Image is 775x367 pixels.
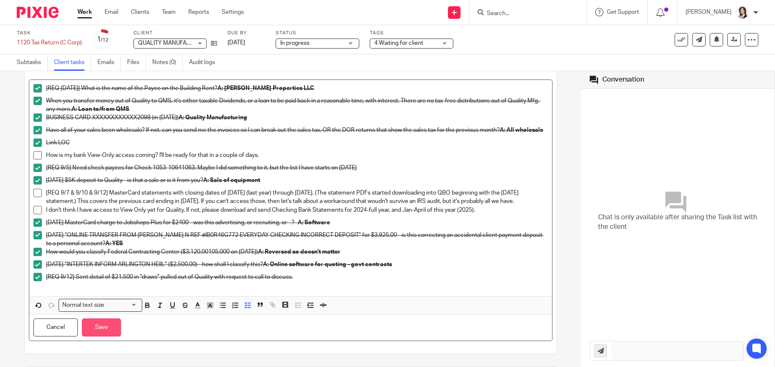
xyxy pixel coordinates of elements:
[133,30,217,36] label: Client
[77,8,92,16] a: Work
[105,8,118,16] a: Email
[217,85,314,91] strong: A: [PERSON_NAME] Properties LLC
[127,54,146,71] a: Files
[46,164,548,172] p: [REQ 9/5] Need check payees for Check 1053- 1063. Maybe I did something to it, but the list I hav...
[162,8,176,16] a: Team
[46,260,548,269] p: [DATE] "INTERTEK INFORM ARLINGTON HEIIL" ($2,500.00) - how shall I classify this?
[46,231,548,248] p: [DATE] "ONLINE TRANSFER FROM [PERSON_NAME] N REF #IB0R46G772 EVERYDAY CHECKING INCORRECT DEPOSIT"...
[736,6,749,19] img: BW%20Website%203%20-%20square.jpg
[46,218,548,227] p: [DATE] MasterCard charge to Jobshops Plus for $2400 - was this advertising, or recruiting, or - ? -
[105,241,123,246] strong: A: YES
[46,97,548,114] p: When you transfer money out of Quality to QMS, it's either taxable Dividends, or a loan to be pai...
[17,7,59,18] img: Pixie
[602,75,644,84] div: Conversation
[276,30,359,36] label: Status
[188,8,209,16] a: Reports
[222,8,244,16] a: Settings
[46,273,548,281] p: [REQ 9/12] Sent detail of $21,500 in "draws" pulled out of Quality with request to call to discuss.
[17,30,82,36] label: Task
[280,40,309,46] span: In progress
[82,318,121,336] button: Save
[486,10,561,18] input: Search
[72,106,129,112] strong: A: Loan to/from QMS
[59,299,142,312] div: Search for option
[370,30,453,36] label: Tags
[685,8,732,16] p: [PERSON_NAME]
[17,54,48,71] a: Subtasks
[298,220,330,226] strong: A: Software
[46,139,548,147] p: Link LOC
[263,262,392,267] strong: A: Online software for quoting - govt contracts
[46,176,548,185] p: [DATE] $5K deposit to Quality - is that a sale or is it from you?
[46,84,548,92] p: [REQ [DATE]] What is the name of the Payee on the Building Rent?
[258,249,340,255] strong: A: Reversed so doesn't matter
[179,115,247,121] strong: A: Quality Manufacturing
[168,165,182,171] s: 1064
[17,38,82,47] div: 1120 Tax Return (C Corp)
[107,301,137,310] input: Search for option
[54,54,91,71] a: Client tasks
[46,248,548,256] p: How would you classify Federal Contracting Center ($3,120.00105,000 on [DATE])
[46,151,548,159] p: How is my bank View-Only access coming? I'll be ready for that in a couple of days.
[46,113,548,122] p: BUSINESS CARD XXXXXXXXXXXX2098 (in [DATE])
[97,35,108,44] div: 1
[101,38,108,42] small: /12
[46,206,548,214] p: I don't think I have access to View Only yet for Quality. If not, please download and send Checki...
[131,8,149,16] a: Clients
[203,177,260,183] strong: A: Sale of equipment
[598,213,758,232] span: Chat is only available after sharing the Task list with the client
[138,40,223,46] span: QUALITY MANUFACTURING LLC
[46,189,548,206] p: [REQ 9/7 & 9/10 & 9/12] MasterCard statements with closing dates of [DATE] (last year) through [D...
[228,40,245,46] span: [DATE]
[500,127,543,133] strong: A: All wholesale
[61,301,106,310] span: Normal text size
[374,40,423,46] span: 4 Waiting for client
[228,30,265,36] label: Due by
[152,54,183,71] a: Notes (0)
[607,9,639,15] span: Get Support
[46,126,548,134] p: Have all of your sales been wholesale? If not, can you send me the invoices so I can break out th...
[33,318,78,336] button: Cancel
[189,54,221,71] a: Audit logs
[97,54,121,71] a: Emails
